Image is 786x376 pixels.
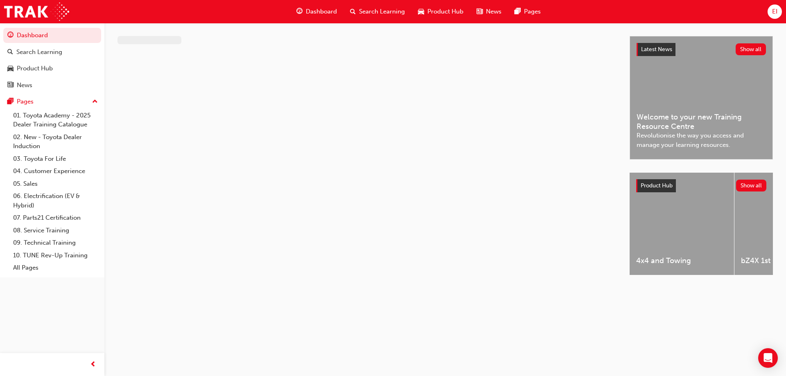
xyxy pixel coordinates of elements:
[10,165,101,178] a: 04. Customer Experience
[10,212,101,224] a: 07. Parts21 Certification
[3,45,101,60] a: Search Learning
[630,36,773,160] a: Latest NewsShow allWelcome to your new Training Resource CentreRevolutionise the way you access a...
[296,7,303,17] span: guage-icon
[343,3,411,20] a: search-iconSearch Learning
[10,109,101,131] a: 01. Toyota Academy - 2025 Dealer Training Catalogue
[90,360,96,370] span: prev-icon
[10,249,101,262] a: 10. TUNE Rev-Up Training
[3,78,101,93] a: News
[3,26,101,94] button: DashboardSearch LearningProduct HubNews
[758,348,778,368] div: Open Intercom Messenger
[10,236,101,249] a: 09. Technical Training
[290,3,343,20] a: guage-iconDashboard
[411,3,470,20] a: car-iconProduct Hub
[7,49,13,56] span: search-icon
[10,190,101,212] a: 06. Electrification (EV & Hybrid)
[7,82,14,89] span: news-icon
[470,3,508,20] a: news-iconNews
[7,98,14,106] span: pages-icon
[306,7,337,16] span: Dashboard
[637,131,766,149] span: Revolutionise the way you access and manage your learning resources.
[736,43,766,55] button: Show all
[3,61,101,76] a: Product Hub
[10,261,101,274] a: All Pages
[17,81,32,90] div: News
[3,94,101,109] button: Pages
[768,5,782,19] button: EI
[477,7,483,17] span: news-icon
[641,46,672,53] span: Latest News
[515,7,521,17] span: pages-icon
[427,7,463,16] span: Product Hub
[524,7,541,16] span: Pages
[350,7,356,17] span: search-icon
[4,2,69,21] img: Trak
[10,224,101,237] a: 08. Service Training
[486,7,501,16] span: News
[418,7,424,17] span: car-icon
[772,7,777,16] span: EI
[3,28,101,43] a: Dashboard
[7,32,14,39] span: guage-icon
[641,182,673,189] span: Product Hub
[636,256,727,266] span: 4x4 and Towing
[16,47,62,57] div: Search Learning
[736,180,767,191] button: Show all
[508,3,547,20] a: pages-iconPages
[636,179,766,192] a: Product HubShow all
[92,97,98,107] span: up-icon
[10,153,101,165] a: 03. Toyota For Life
[17,64,53,73] div: Product Hub
[7,65,14,72] span: car-icon
[17,97,34,106] div: Pages
[630,173,734,275] a: 4x4 and Towing
[637,113,766,131] span: Welcome to your new Training Resource Centre
[10,178,101,190] a: 05. Sales
[359,7,405,16] span: Search Learning
[10,131,101,153] a: 02. New - Toyota Dealer Induction
[637,43,766,56] a: Latest NewsShow all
